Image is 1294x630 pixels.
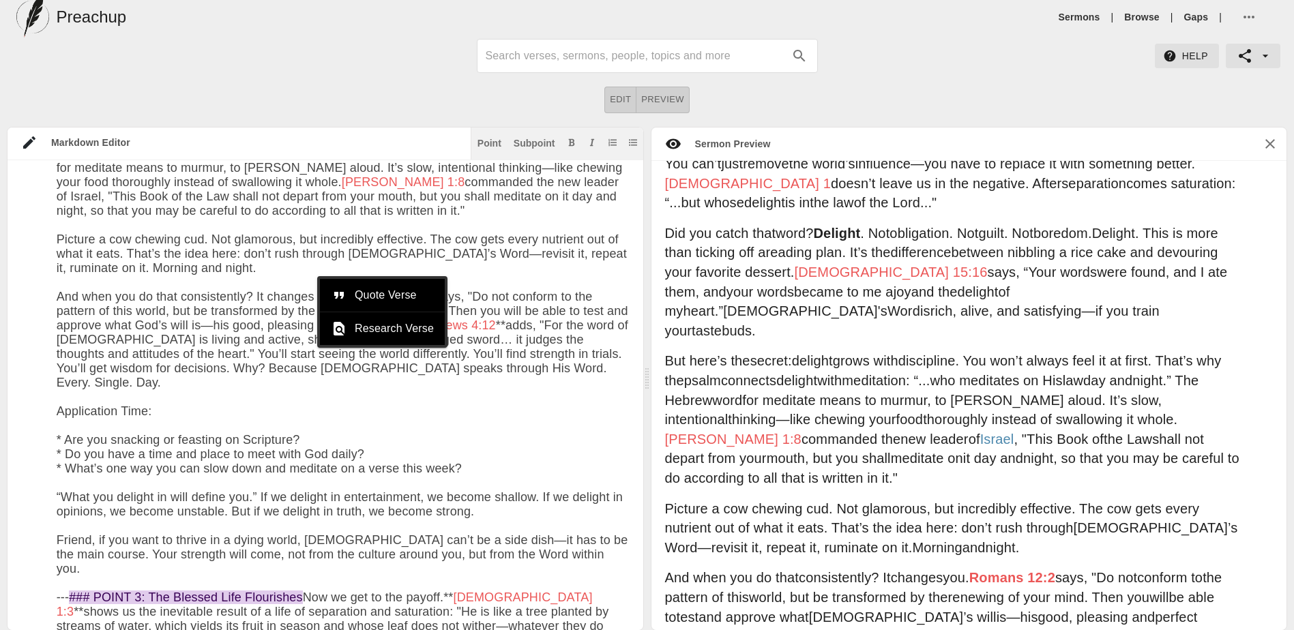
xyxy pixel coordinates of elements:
[636,87,690,113] button: Preview
[610,92,631,108] span: Edit
[1023,451,1053,466] span: night
[38,136,471,149] div: Markdown Editor
[744,195,785,210] span: delight
[1106,10,1119,24] li: |
[1028,265,1097,280] span: Your words
[969,570,1055,585] span: Romans 12:2
[855,156,911,171] span: influence
[692,323,722,338] span: taste
[604,87,690,113] div: text alignment
[712,393,742,408] span: word
[355,287,434,303] span: Quote Verse
[1137,570,1203,585] span: conform to
[894,284,911,299] span: joy
[604,87,636,113] button: Edit
[816,245,842,260] span: plan
[477,138,501,148] div: Point
[514,138,555,148] div: Subpoint
[1061,176,1126,191] span: separation
[792,353,833,368] span: delight
[676,610,699,625] span: test
[1092,226,1135,241] span: Delight
[1226,562,1278,614] iframe: Drift Widget Chat Controller
[891,451,963,466] span: meditate on
[912,540,962,555] span: Morning
[784,41,814,71] button: search
[1149,590,1168,605] span: will
[665,499,1243,558] p: Picture a cow chewing cud. Not glamorous, but incredibly effective. The cow gets every nutrient o...
[776,226,806,241] span: word
[978,226,1003,241] span: guilt
[930,303,953,318] span: rich
[726,284,794,299] span: your words
[896,412,924,427] span: food
[56,6,126,28] h5: Preachup
[986,540,1016,555] span: night
[665,351,1243,487] p: But here’s the : grows with . You won’t always feel it at first. That’s why the connects with : “...
[683,303,714,318] span: heart
[681,137,771,151] div: Sermon Preview
[1214,10,1227,24] li: |
[1155,44,1219,69] button: Help
[767,451,805,466] span: mouth
[355,320,434,337] span: Research Verse
[891,245,952,260] span: difference
[723,303,877,318] span: [DEMOGRAPHIC_DATA]
[475,136,504,149] button: Insert point
[891,570,943,585] span: changes
[799,570,871,585] span: consistently
[842,373,906,388] span: meditation
[795,265,988,280] span: [DEMOGRAPHIC_DATA] 15:16
[641,92,684,108] span: Preview
[1124,10,1159,24] a: Browse
[665,432,802,447] span: [PERSON_NAME] 1:8
[1059,10,1100,24] a: Sermons
[749,590,782,605] span: world
[626,136,640,149] button: Add unordered list
[809,610,997,625] span: [DEMOGRAPHIC_DATA]’s will
[665,154,1243,213] p: You can’t remove ’s —you have to replace it with something better. doesn’t leave us in the negati...
[665,176,831,191] span: [DEMOGRAPHIC_DATA] 1
[789,156,846,171] span: the world
[887,303,920,318] span: Word
[1132,373,1162,388] span: night
[1038,610,1069,625] span: good
[1165,10,1179,24] li: |
[486,45,784,67] input: Search sermons
[810,195,853,210] span: the law
[750,353,788,368] span: secret
[898,353,956,368] span: discipline
[511,136,558,149] button: Subpoint
[1104,432,1152,447] span: the Law
[320,312,445,345] div: Research Verse
[1184,10,1209,24] a: Gaps
[585,136,599,149] button: Add italic text
[1155,610,1197,625] span: perfect
[957,284,998,299] span: delight
[1063,373,1083,388] span: law
[776,373,817,388] span: delight
[980,432,1014,447] span: Israel
[900,432,926,447] span: new
[765,245,812,260] span: reading
[930,432,969,447] span: leader
[889,226,949,241] span: obligation
[1166,48,1208,65] span: Help
[814,226,861,241] span: Delight
[606,136,619,149] button: Add ordered list
[684,373,721,388] span: psalm
[565,136,578,149] button: Add bold text
[728,412,776,427] span: thinking
[320,279,445,312] div: Quote Verse
[948,590,1085,605] span: renewing of your mind
[721,156,743,171] span: just
[665,520,1238,555] span: [DEMOGRAPHIC_DATA]’s Word
[1033,226,1088,241] span: boredom
[665,224,1243,341] p: Did you catch that ? . Not . Not . Not . . This is more than ticking off a . It’s the between nib...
